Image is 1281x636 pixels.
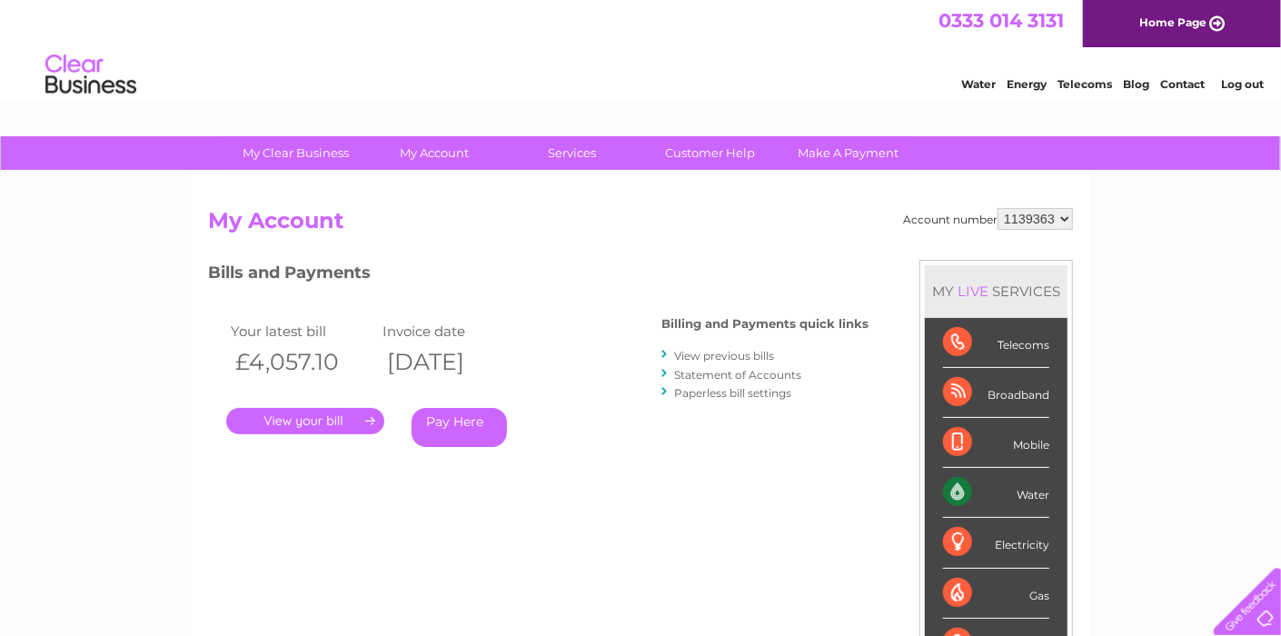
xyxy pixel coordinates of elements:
a: Water [961,77,996,91]
a: Pay Here [412,408,507,447]
div: Mobile [943,418,1049,468]
h4: Billing and Payments quick links [661,317,869,331]
a: Customer Help [636,136,786,170]
div: Clear Business is a trading name of Verastar Limited (registered in [GEOGRAPHIC_DATA] No. 3667643... [213,10,1071,88]
h3: Bills and Payments [208,260,869,292]
div: Electricity [943,518,1049,568]
h2: My Account [208,208,1073,243]
div: Broadband [943,368,1049,418]
div: LIVE [954,283,992,300]
a: View previous bills [674,349,774,363]
a: . [226,408,384,434]
a: Services [498,136,648,170]
a: Make A Payment [774,136,924,170]
a: Paperless bill settings [674,386,791,400]
th: [DATE] [379,343,531,381]
img: logo.png [45,47,137,103]
td: Your latest bill [226,319,379,343]
a: Telecoms [1058,77,1112,91]
div: Telecoms [943,318,1049,368]
div: Account number [903,208,1073,230]
div: Gas [943,569,1049,619]
a: Log out [1221,77,1264,91]
th: £4,057.10 [226,343,379,381]
div: Water [943,468,1049,518]
a: Contact [1160,77,1205,91]
a: Blog [1123,77,1149,91]
a: 0333 014 3131 [938,9,1064,32]
a: Energy [1007,77,1047,91]
td: Invoice date [379,319,531,343]
a: My Clear Business [222,136,372,170]
div: MY SERVICES [925,265,1067,317]
a: My Account [360,136,510,170]
a: Statement of Accounts [674,368,801,382]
